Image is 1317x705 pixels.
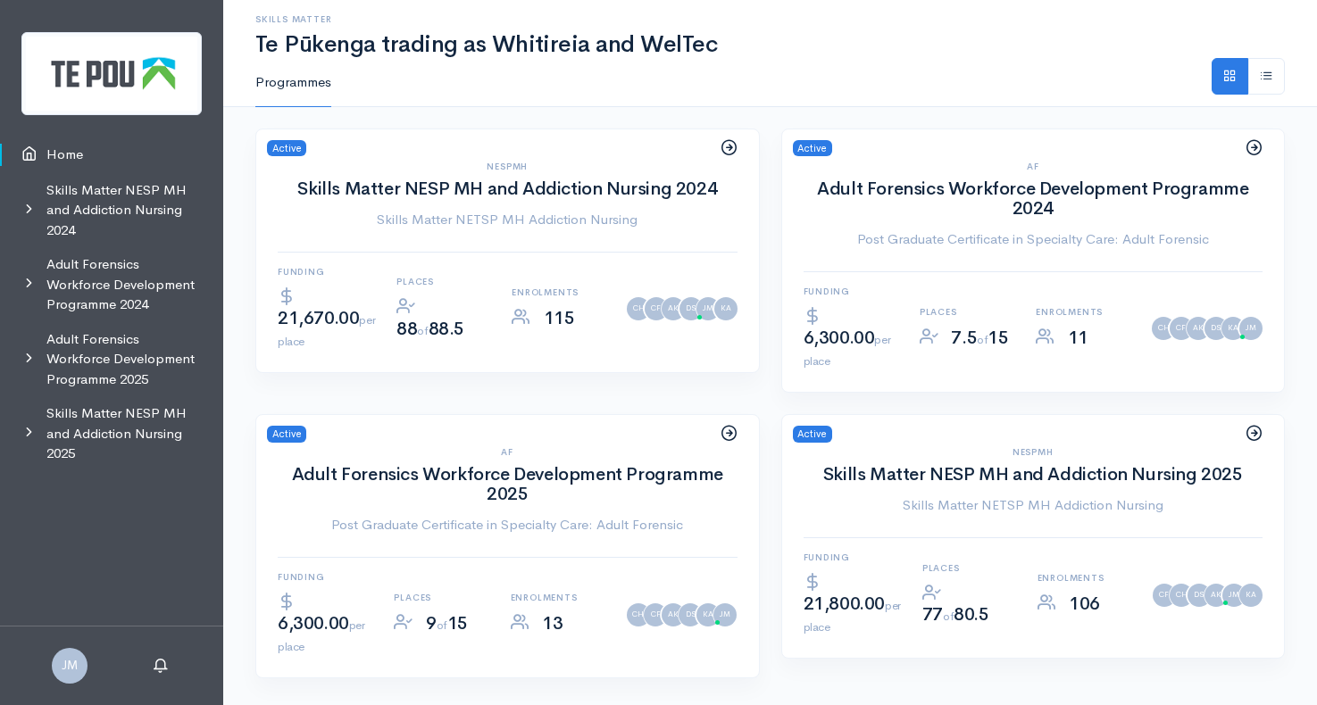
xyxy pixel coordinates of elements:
[1170,317,1193,340] a: CF
[804,593,901,636] span: 21,800.00
[804,495,1263,516] a: Skills Matter NETSP MH Addiction Nursing
[396,277,490,286] h6: Places
[951,327,1008,349] span: 7.5 15
[817,178,1248,220] a: Adult Forensics Workforce Development Programme 2024
[1152,317,1175,340] a: CH
[713,603,737,626] a: JM
[696,603,720,626] span: KA
[267,140,306,157] span: Active
[417,323,428,338] span: of
[662,297,685,320] a: AK
[1222,584,1246,607] a: JM
[278,447,738,457] h6: AF
[396,318,464,340] span: 88 88.5
[1187,317,1210,340] a: AK
[278,515,738,535] a: Post Graduate Certificate in Specialty Care: Adult Forensic
[627,603,650,626] a: CH
[1204,584,1228,607] a: AK
[627,297,650,320] a: CH
[542,612,563,634] span: 13
[804,229,1263,250] a: Post Graduate Certificate in Specialty Care: Adult Forensic
[437,618,447,633] span: of
[823,463,1243,485] a: Skills Matter NESP MH and Addiction Nursing 2025
[1188,584,1211,607] a: DS
[52,656,88,673] a: JM
[679,297,703,320] a: DS
[977,332,988,347] span: of
[793,140,832,157] span: Active
[793,426,832,443] span: Active
[426,612,468,634] span: 9 15
[278,612,365,656] span: 6,300.00
[1239,317,1263,340] a: JM
[1069,593,1100,615] span: 106
[278,210,738,230] a: Skills Matter NETSP MH Addiction Nursing
[278,312,375,349] span: per place
[1036,307,1130,317] h6: Enrolments
[943,609,954,624] span: of
[696,297,720,320] a: JM
[804,447,1263,457] h6: NESPMH
[255,14,1285,24] h6: Skills Matter
[804,332,891,369] span: per place
[292,463,723,505] a: Adult Forensics Workforce Development Programme 2025
[662,603,685,626] a: AK
[644,603,667,626] a: CF
[920,307,1014,317] h6: Places
[1068,327,1088,349] span: 11
[297,178,717,200] a: Skills Matter NESP MH and Addiction Nursing 2024
[804,552,901,562] h6: Funding
[1038,573,1131,583] h6: Enrolments
[804,162,1263,171] h6: AF
[645,297,668,320] a: CF
[278,162,738,171] h6: NESPMH
[1170,584,1193,607] a: CH
[544,307,575,329] span: 115
[804,598,901,634] span: per place
[1239,584,1263,607] a: KA
[922,563,1016,573] h6: Places
[278,572,372,582] h6: Funding
[714,297,738,320] span: KA
[679,603,702,626] a: DS
[511,593,605,602] h6: Enrolments
[394,593,488,602] h6: Places
[1221,317,1245,340] a: KA
[255,32,1285,58] h1: Te Pūkenga trading as Whitireia and WelTec
[922,603,989,626] span: 77 80.5
[278,307,375,351] span: 21,670.00
[267,426,306,443] span: Active
[512,287,605,297] h6: Enrolments
[1153,584,1176,607] a: CF
[1204,317,1228,340] a: DS
[278,267,375,277] h6: Funding
[255,58,331,108] a: Programmes
[804,286,898,296] h6: Funding
[804,327,891,370] span: 6,300.00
